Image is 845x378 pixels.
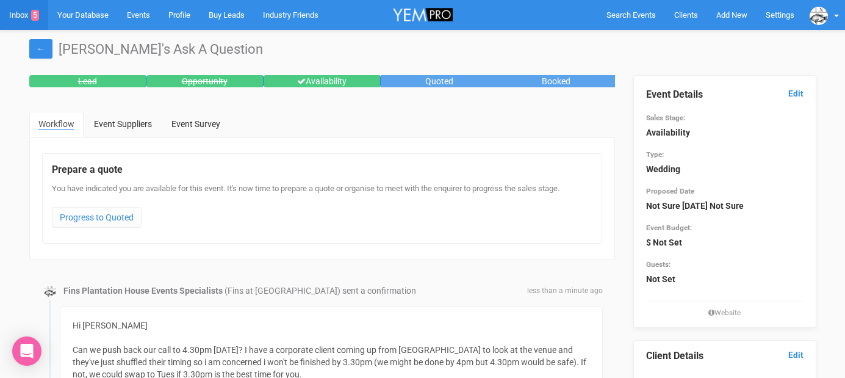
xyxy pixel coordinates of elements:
[63,286,223,296] strong: Fins Plantation House Events Specialists
[646,224,692,232] small: Event Budget:
[646,238,682,247] strong: $ Not Set
[12,336,41,366] div: Open Intercom Messenger
[646,349,804,363] legend: Client Details
[788,88,804,100] a: Edit
[52,207,142,228] a: Progress to Quoted
[85,112,161,136] a: Event Suppliers
[162,112,229,136] a: Event Survey
[31,10,39,21] span: 5
[646,128,690,137] strong: Availability
[498,75,615,87] div: Booked
[146,75,264,87] div: Opportunity
[44,285,56,297] img: data
[646,88,804,102] legend: Event Details
[29,42,816,57] h1: [PERSON_NAME]'s Ask A Question
[788,349,804,361] a: Edit
[674,10,698,20] span: Clients
[264,75,381,87] div: Availability
[810,7,828,25] img: data
[52,163,592,177] legend: Prepare a quote
[646,187,694,195] small: Proposed Date
[29,75,146,87] div: Lead
[646,308,804,318] small: Website
[646,150,664,159] small: Type:
[646,260,671,269] small: Guests:
[646,114,685,122] small: Sales Stage:
[527,286,603,296] span: less than a minute ago
[225,286,416,296] span: (Fins at [GEOGRAPHIC_DATA]) sent a confirmation
[29,112,84,137] a: Workflow
[646,201,744,211] strong: Not Sure [DATE] Not Sure
[646,164,680,174] strong: Wedding
[52,183,592,234] div: You have indicated you are available for this event. It's now time to prepare a quote or organise...
[716,10,747,20] span: Add New
[29,39,52,59] a: ←
[381,75,498,87] div: Quoted
[606,10,656,20] span: Search Events
[646,274,675,284] strong: Not Set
